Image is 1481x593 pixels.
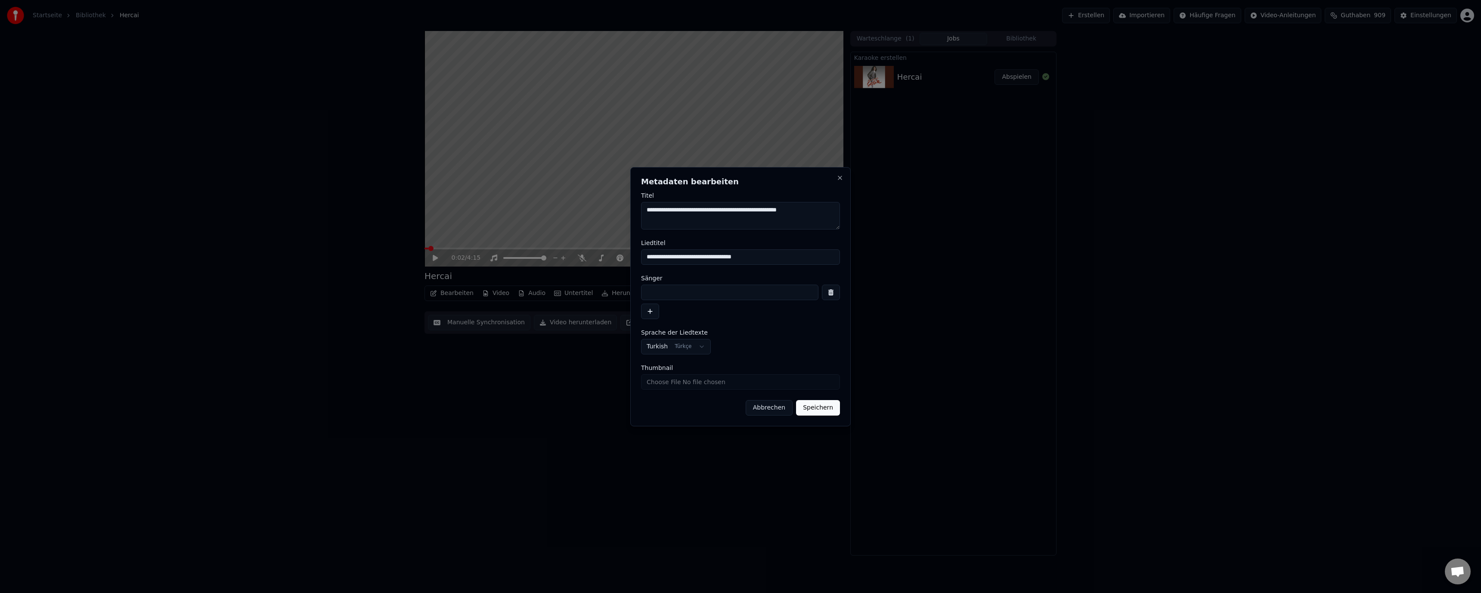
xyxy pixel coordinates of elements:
[796,400,840,416] button: Speichern
[641,192,840,199] label: Titel
[641,178,840,186] h2: Metadaten bearbeiten
[641,240,840,246] label: Liedtitel
[641,329,708,335] span: Sprache der Liedtexte
[746,400,793,416] button: Abbrechen
[641,365,673,371] span: Thumbnail
[641,275,840,281] label: Sänger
